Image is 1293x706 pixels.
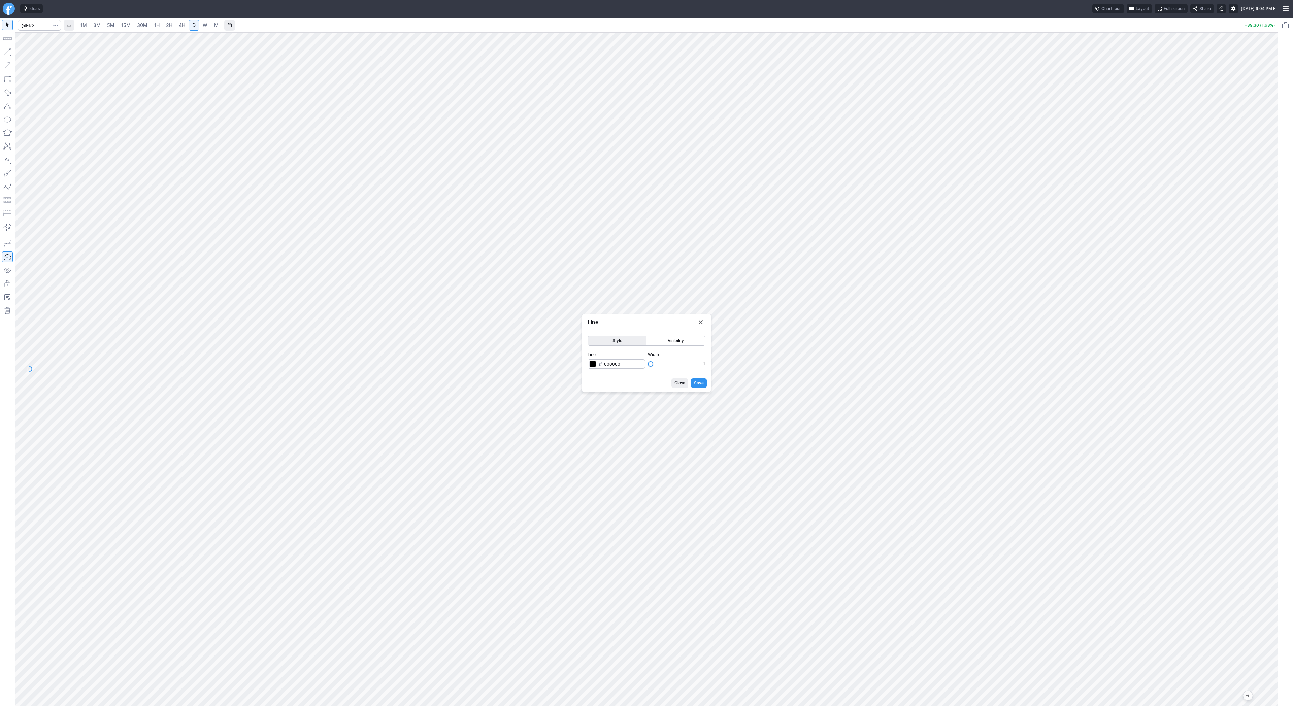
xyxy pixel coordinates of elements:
span: Style [591,337,643,344]
div: 1 [703,361,705,367]
input: Line# [588,359,645,369]
button: Visibility [646,336,705,345]
button: Close [671,378,688,388]
span: Close [674,380,685,386]
span: Line [588,351,645,358]
h4: Line [588,318,599,326]
span: Visibility [650,337,702,344]
button: Save [691,378,707,388]
span: Width [648,351,705,358]
button: Style [588,336,646,345]
span: Save [694,380,704,386]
